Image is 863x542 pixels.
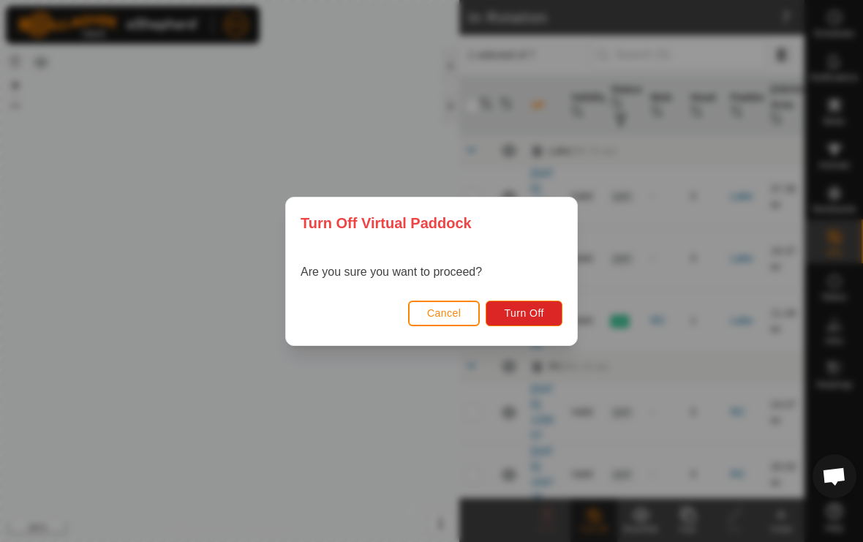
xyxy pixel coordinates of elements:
div: Open chat [813,454,856,498]
button: Turn Off [486,300,562,325]
span: Turn Off [504,307,544,319]
button: Cancel [408,300,481,325]
span: Cancel [427,307,461,319]
span: Turn Off Virtual Paddock [301,212,472,234]
p: Are you sure you want to proceed? [301,263,482,281]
